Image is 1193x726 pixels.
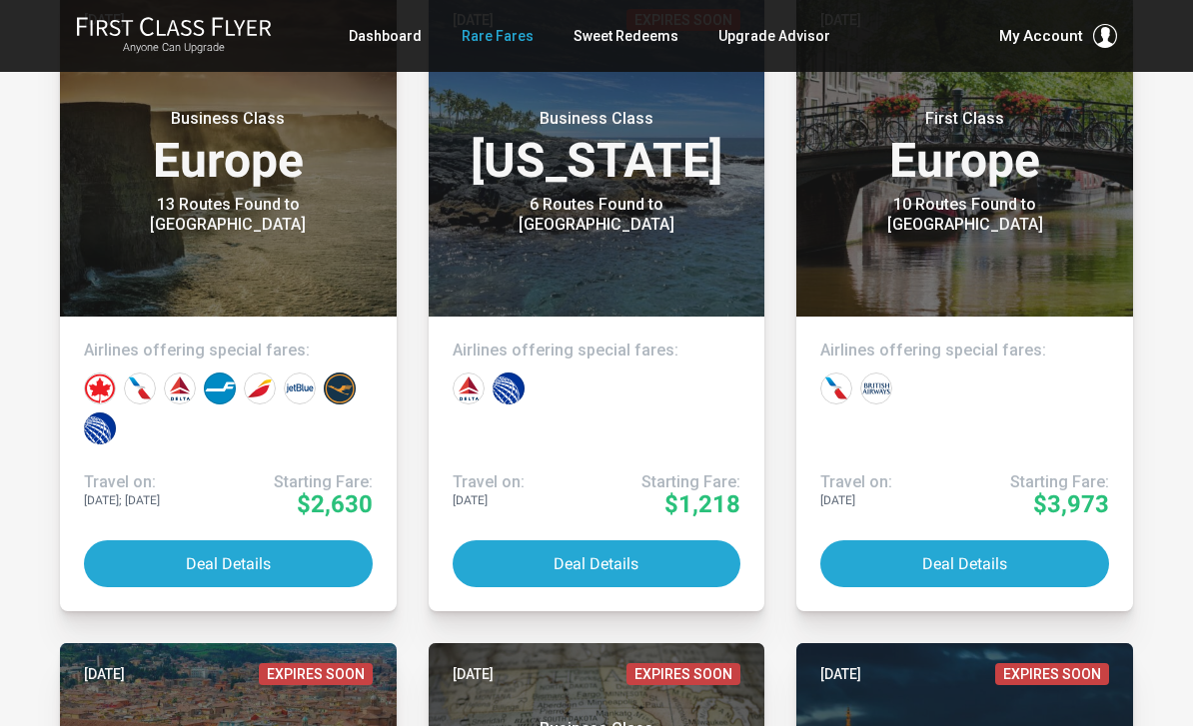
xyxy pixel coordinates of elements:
h4: Airlines offering special fares: [820,341,1109,361]
div: American Airlines [820,372,852,404]
button: Deal Details [820,540,1109,587]
div: Iberia [244,372,276,404]
div: 13 Routes Found to [GEOGRAPHIC_DATA] [103,195,353,235]
div: 10 Routes Found to [GEOGRAPHIC_DATA] [840,195,1090,235]
span: Expires Soon [995,663,1109,685]
div: American Airlines [124,372,156,404]
button: Deal Details [453,540,741,587]
span: Expires Soon [626,663,740,685]
div: United [493,372,525,404]
div: Lufthansa [324,372,356,404]
div: Delta Airlines [453,372,485,404]
time: [DATE] [453,663,494,685]
time: [DATE] [84,663,125,685]
small: Anyone Can Upgrade [76,41,272,55]
div: British Airways [860,372,892,404]
small: First Class [840,109,1090,129]
div: Finnair [204,372,236,404]
button: Deal Details [84,540,373,587]
a: Rare Fares [462,18,534,54]
a: First Class FlyerAnyone Can Upgrade [76,16,272,56]
span: Expires Soon [259,663,373,685]
div: 6 Routes Found to [GEOGRAPHIC_DATA] [472,195,721,235]
a: Sweet Redeems [574,18,678,54]
a: Dashboard [349,18,422,54]
button: My Account [999,24,1117,48]
h3: [US_STATE] [453,109,741,185]
h3: Europe [84,109,373,185]
div: Air Canada [84,372,116,404]
div: Delta Airlines [164,372,196,404]
h4: Airlines offering special fares: [453,341,741,361]
div: JetBlue [284,372,316,404]
span: My Account [999,24,1083,48]
h4: Airlines offering special fares: [84,341,373,361]
h3: Europe [820,109,1109,185]
div: United [84,412,116,444]
img: First Class Flyer [76,16,272,37]
a: Upgrade Advisor [718,18,830,54]
small: Business Class [472,109,721,129]
time: [DATE] [820,663,861,685]
small: Business Class [103,109,353,129]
